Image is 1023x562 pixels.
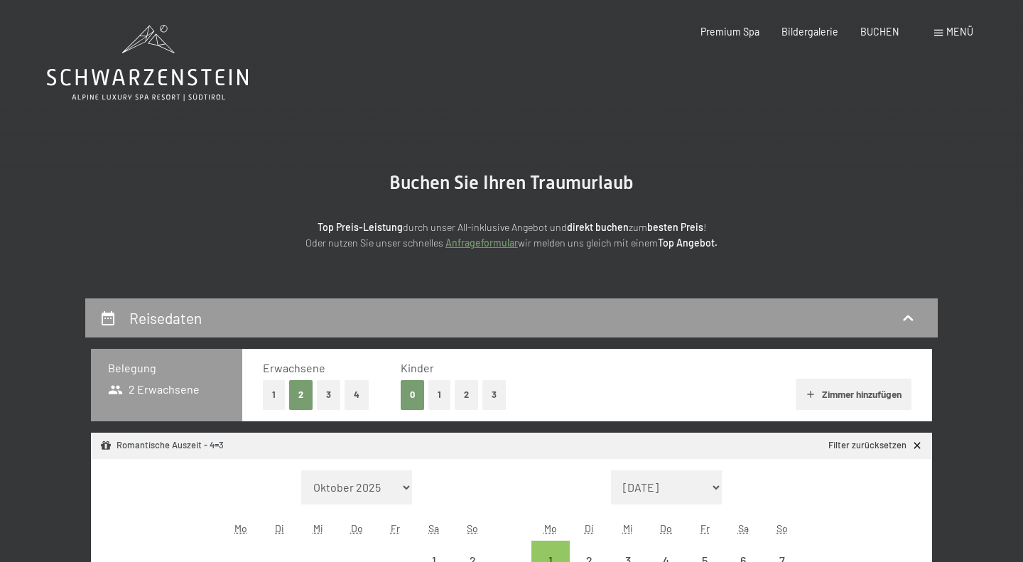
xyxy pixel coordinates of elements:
[313,522,323,534] abbr: Mittwoch
[946,26,973,38] span: Menü
[275,522,284,534] abbr: Dienstag
[828,439,923,452] a: Filter zurücksetzen
[129,309,202,327] h2: Reisedaten
[428,380,450,409] button: 1
[455,380,478,409] button: 2
[391,522,400,534] abbr: Freitag
[345,380,369,409] button: 4
[100,440,112,452] svg: Angebot/Paket
[445,237,518,249] a: Anfrageformular
[317,380,340,409] button: 3
[401,380,424,409] button: 0
[263,380,285,409] button: 1
[199,220,824,252] p: durch unser All-inklusive Angebot und zum ! Oder nutzen Sie unser schnelles wir melden uns gleich...
[647,221,703,233] strong: besten Preis
[544,522,557,534] abbr: Montag
[781,26,838,38] a: Bildergalerie
[738,522,749,534] abbr: Samstag
[263,361,325,374] span: Erwachsene
[389,172,634,193] span: Buchen Sie Ihren Traumurlaub
[660,522,672,534] abbr: Donnerstag
[623,522,633,534] abbr: Mittwoch
[467,522,478,534] abbr: Sonntag
[700,26,759,38] a: Premium Spa
[351,522,363,534] abbr: Donnerstag
[428,522,439,534] abbr: Samstag
[108,360,225,376] h3: Belegung
[585,522,594,534] abbr: Dienstag
[658,237,718,249] strong: Top Angebot.
[776,522,788,534] abbr: Sonntag
[289,380,313,409] button: 2
[318,221,403,233] strong: Top Preis-Leistung
[796,379,911,410] button: Zimmer hinzufügen
[482,380,506,409] button: 3
[567,221,629,233] strong: direkt buchen
[234,522,247,534] abbr: Montag
[108,382,200,397] span: 2 Erwachsene
[401,361,434,374] span: Kinder
[700,522,710,534] abbr: Freitag
[100,439,224,452] div: Romantische Auszeit - 4=3
[860,26,899,38] a: BUCHEN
